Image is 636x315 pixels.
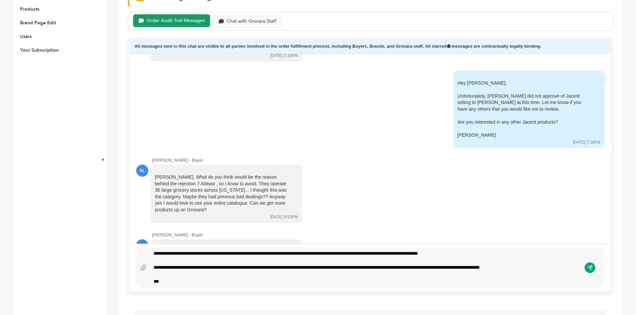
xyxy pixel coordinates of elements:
div: [DATE] 8:53PM [270,214,298,220]
div: [PERSON_NAME] [457,132,591,139]
a: Your Subscription [20,47,59,53]
div: [DATE] 7:19PM [573,140,600,145]
div: [DATE] 2:43PM [270,53,298,59]
a: Users [20,33,32,40]
div: SL [136,165,148,177]
a: Brand Page Edit [20,20,56,26]
div: SL [136,239,148,251]
div: [PERSON_NAME] - Buyer [152,232,604,238]
a: Products [20,6,39,12]
div: All messages sent in this chat are visible to all parties involved in the order fulfillment proce... [130,39,611,54]
div: [PERSON_NAME] - Buyer [152,157,604,163]
div: Chat with Grovara Staff [227,19,276,24]
div: [PERSON_NAME], What do you think would be the reason behind the rejection ? Atleast , so I know t... [155,174,288,213]
div: Order Audit Trail Messages [147,18,205,24]
div: Hey [PERSON_NAME], Unfortunately, [PERSON_NAME] did not approve of Jacent selling to [PERSON_NAME... [457,80,591,139]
